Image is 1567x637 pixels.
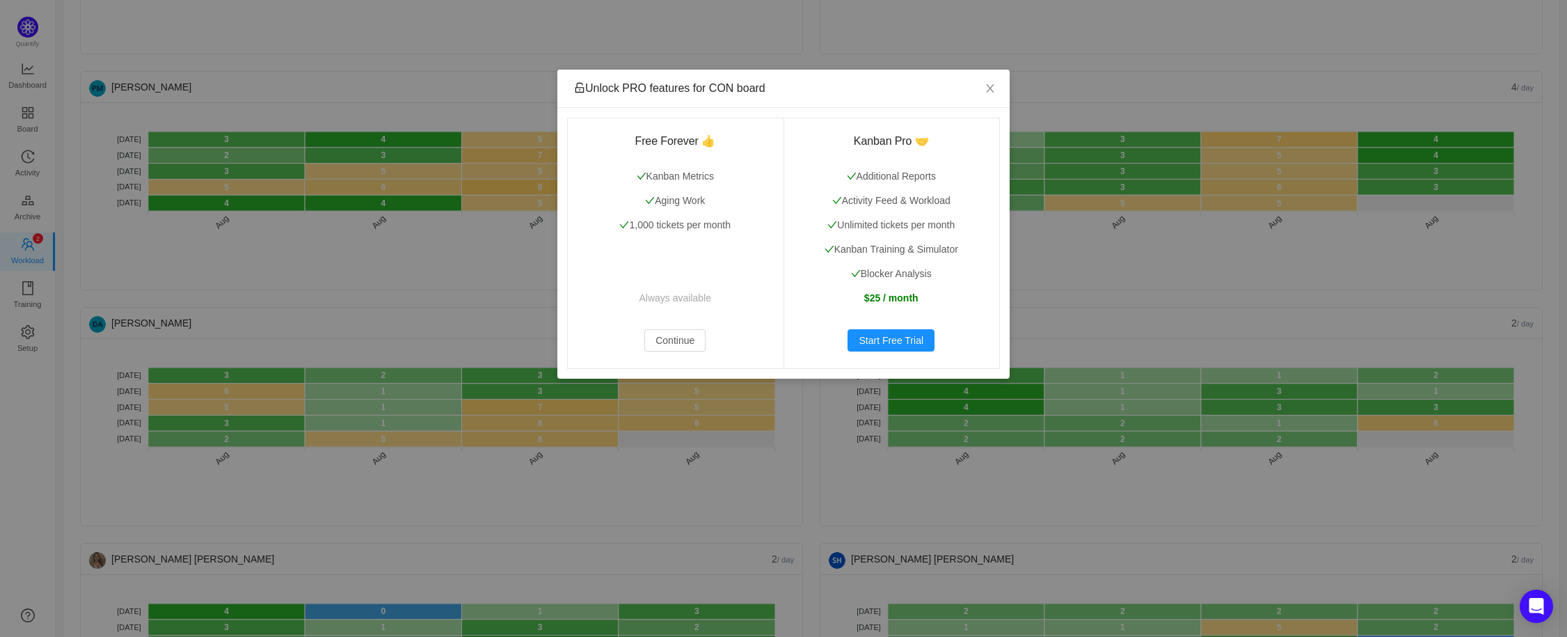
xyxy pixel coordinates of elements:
i: icon: check [851,269,861,278]
p: Kanban Training & Simulator [800,242,983,257]
button: Continue [644,329,706,352]
i: icon: check [832,196,842,205]
i: icon: check [847,171,857,181]
p: Additional Reports [800,169,983,184]
p: Activity Feed & Workload [800,194,983,208]
i: icon: close [985,83,996,94]
span: 1,000 tickets per month [619,219,731,230]
button: Start Free Trial [848,329,934,352]
i: icon: unlock [574,82,585,93]
h3: Free Forever 👍 [584,134,767,148]
div: Open Intercom Messenger [1520,590,1553,623]
span: Unlock PRO features for CON board [574,82,765,94]
i: icon: check [645,196,655,205]
i: icon: check [637,171,646,181]
h3: Kanban Pro 🤝 [800,134,983,148]
p: Blocker Analysis [800,267,983,281]
p: Kanban Metrics [584,169,767,184]
p: Aging Work [584,194,767,208]
p: Always available [584,291,767,306]
strong: $25 / month [864,292,918,304]
i: icon: check [825,244,834,254]
i: icon: check [619,220,629,230]
button: Close [971,70,1010,109]
p: Unlimited tickets per month [800,218,983,233]
i: icon: check [827,220,837,230]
